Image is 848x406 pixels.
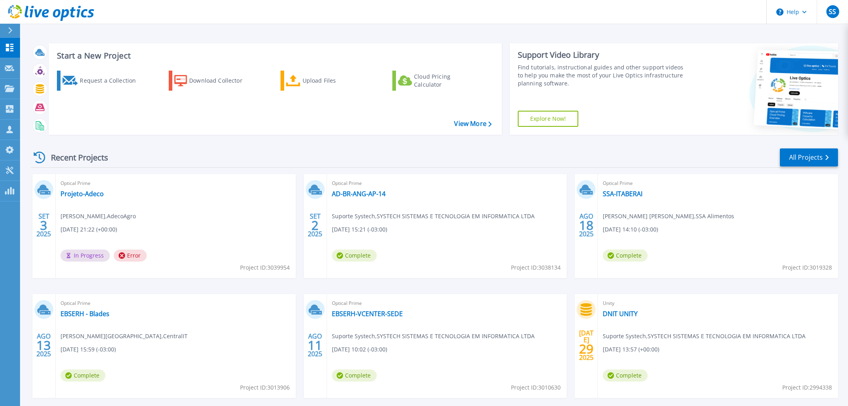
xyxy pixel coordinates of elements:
[511,263,561,272] span: Project ID: 3038134
[240,263,290,272] span: Project ID: 3039954
[311,222,319,229] span: 2
[61,179,291,188] span: Optical Prime
[780,148,838,166] a: All Projects
[307,331,323,360] div: AGO 2025
[57,51,491,60] h3: Start a New Project
[36,331,51,360] div: AGO 2025
[603,179,833,188] span: Optical Prime
[603,369,648,382] span: Complete
[518,50,686,60] div: Support Video Library
[61,369,105,382] span: Complete
[579,222,594,229] span: 18
[782,263,832,272] span: Project ID: 3019328
[189,73,253,89] div: Download Collector
[829,8,836,15] span: SS
[579,211,594,240] div: AGO 2025
[61,212,136,221] span: [PERSON_NAME] , AdecoAgro
[332,225,387,234] span: [DATE] 15:21 (-03:00)
[332,299,562,308] span: Optical Prime
[61,250,110,262] span: In Progress
[332,345,387,354] span: [DATE] 10:02 (-03:00)
[782,383,832,392] span: Project ID: 2994338
[36,211,51,240] div: SET 2025
[308,342,322,349] span: 11
[61,332,188,341] span: [PERSON_NAME][GEOGRAPHIC_DATA] , CentralIT
[240,383,290,392] span: Project ID: 3013906
[332,179,562,188] span: Optical Prime
[603,250,648,262] span: Complete
[332,310,403,318] a: EBSERH-VCENTER-SEDE
[414,73,478,89] div: Cloud Pricing Calculator
[518,111,579,127] a: Explore Now!
[603,190,642,198] a: SSA-ITABERAI
[332,190,386,198] a: AD-BR-ANG-AP-14
[61,190,104,198] a: Projeto-Adeco
[603,299,833,308] span: Unity
[80,73,144,89] div: Request a Collection
[332,369,377,382] span: Complete
[603,310,638,318] a: DNIT UNITY
[61,225,117,234] span: [DATE] 21:22 (+00:00)
[332,212,535,221] span: Suporte Systech , SYSTECH SISTEMAS E TECNOLOGIA EM INFORMATICA LTDA
[281,71,370,91] a: Upload Files
[518,63,686,87] div: Find tutorials, instructional guides and other support videos to help you make the most of your L...
[392,71,482,91] a: Cloud Pricing Calculator
[307,211,323,240] div: SET 2025
[114,250,147,262] span: Error
[61,310,109,318] a: EBSERH - Blades
[603,225,658,234] span: [DATE] 14:10 (-03:00)
[579,345,594,352] span: 29
[603,345,659,354] span: [DATE] 13:57 (+00:00)
[31,148,119,167] div: Recent Projects
[454,120,491,128] a: View More
[603,332,806,341] span: Suporte Systech , SYSTECH SISTEMAS E TECNOLOGIA EM INFORMATICA LTDA
[36,342,51,349] span: 13
[603,212,734,221] span: [PERSON_NAME] [PERSON_NAME] , SSA Alimentos
[332,250,377,262] span: Complete
[303,73,367,89] div: Upload Files
[579,331,594,360] div: [DATE] 2025
[332,332,535,341] span: Suporte Systech , SYSTECH SISTEMAS E TECNOLOGIA EM INFORMATICA LTDA
[40,222,47,229] span: 3
[57,71,146,91] a: Request a Collection
[169,71,258,91] a: Download Collector
[61,345,116,354] span: [DATE] 15:59 (-03:00)
[511,383,561,392] span: Project ID: 3010630
[61,299,291,308] span: Optical Prime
